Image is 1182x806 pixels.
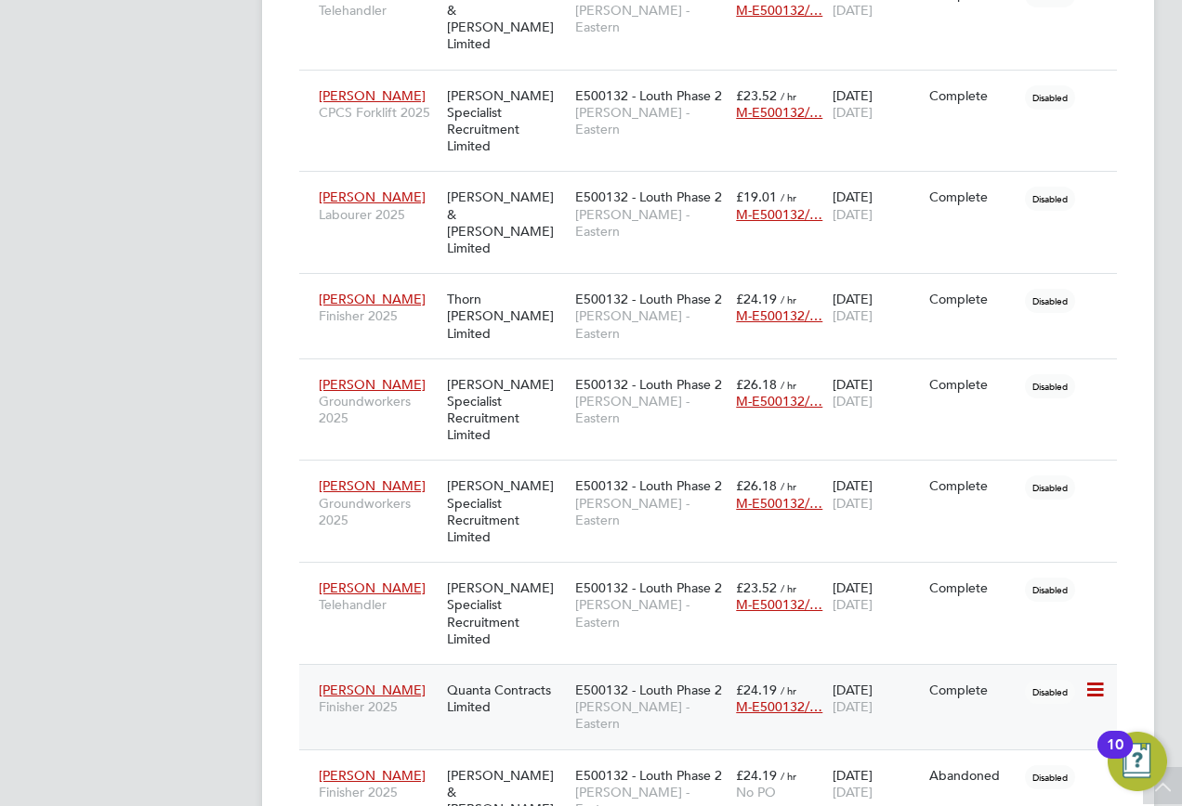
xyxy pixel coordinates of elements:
span: / hr [781,769,796,783]
div: [DATE] [828,468,925,520]
span: [PERSON_NAME] - Eastern [575,307,727,341]
div: [PERSON_NAME] Specialist Recruitment Limited [442,570,571,656]
span: [PERSON_NAME] - Eastern [575,698,727,732]
span: £24.19 [736,767,777,784]
div: Complete [929,477,1017,494]
div: Thorn [PERSON_NAME] Limited [442,281,571,351]
span: Finisher 2025 [319,307,438,324]
span: Disabled [1025,374,1075,398]
span: E500132 - Louth Phase 2 [575,188,722,205]
span: Disabled [1025,475,1075,500]
span: / hr [781,378,796,392]
div: Complete [929,376,1017,393]
span: / hr [781,581,796,595]
span: E500132 - Louth Phase 2 [575,477,722,494]
span: [DATE] [833,206,873,223]
a: [PERSON_NAME]Telehandler[PERSON_NAME] Specialist Recruitment LimitedE500132 - Louth Phase 2[PERSO... [314,569,1117,585]
span: £26.18 [736,477,777,494]
span: Groundworkers 2025 [319,393,438,426]
span: [DATE] [833,2,873,19]
span: [PERSON_NAME] [319,682,426,698]
span: [PERSON_NAME] - Eastern [575,495,727,528]
span: [PERSON_NAME] [319,767,426,784]
span: / hr [781,190,796,204]
span: £26.18 [736,376,777,393]
span: Telehandler [319,596,438,613]
span: [PERSON_NAME] - Eastern [575,393,727,426]
div: [PERSON_NAME] & [PERSON_NAME] Limited [442,179,571,266]
div: Complete [929,579,1017,596]
span: M-E500132/… [736,393,822,409]
span: Disabled [1025,765,1075,789]
span: M-E500132/… [736,495,822,512]
div: Complete [929,87,1017,104]
div: 10 [1107,745,1123,769]
span: No PO [736,784,776,800]
span: [DATE] [833,784,873,800]
span: Disabled [1025,578,1075,602]
div: [DATE] [828,78,925,130]
span: [DATE] [833,698,873,715]
span: M-E500132/… [736,307,822,324]
span: Telehandler [319,2,438,19]
span: Disabled [1025,289,1075,313]
span: M-E500132/… [736,596,822,613]
span: E500132 - Louth Phase 2 [575,291,722,307]
a: [PERSON_NAME]Finisher 2025[PERSON_NAME] & [PERSON_NAME] LimitedE500132 - Louth Phase 2[PERSON_NAM... [314,757,1117,773]
span: [PERSON_NAME] - Eastern [575,596,727,630]
span: E500132 - Louth Phase 2 [575,682,722,698]
a: [PERSON_NAME]Groundworkers 2025[PERSON_NAME] Specialist Recruitment LimitedE500132 - Louth Phase ... [314,467,1117,483]
span: / hr [781,683,796,697]
span: Disabled [1025,680,1075,704]
span: [PERSON_NAME] [319,291,426,307]
span: M-E500132/… [736,698,822,715]
span: £23.52 [736,87,777,104]
span: E500132 - Louth Phase 2 [575,87,722,104]
a: [PERSON_NAME]Labourer 2025[PERSON_NAME] & [PERSON_NAME] LimitedE500132 - Louth Phase 2[PERSON_NAM... [314,178,1117,194]
span: Labourer 2025 [319,206,438,223]
span: Disabled [1025,85,1075,110]
div: [DATE] [828,570,925,622]
span: Finisher 2025 [319,698,438,715]
span: E500132 - Louth Phase 2 [575,579,722,596]
span: [DATE] [833,104,873,121]
span: £19.01 [736,188,777,205]
button: Open Resource Center, 10 new notifications [1108,732,1167,791]
div: Complete [929,682,1017,698]
span: Disabled [1025,187,1075,211]
span: E500132 - Louth Phase 2 [575,376,722,393]
div: [PERSON_NAME] Specialist Recruitment Limited [442,367,571,453]
div: [PERSON_NAME] Specialist Recruitment Limited [442,468,571,554]
span: / hr [781,292,796,306]
span: [PERSON_NAME] [319,188,426,205]
span: CPCS Forklift 2025 [319,104,438,121]
span: [PERSON_NAME] [319,376,426,393]
span: M-E500132/… [736,206,822,223]
span: £24.19 [736,682,777,698]
span: £23.52 [736,579,777,596]
div: [PERSON_NAME] Specialist Recruitment Limited [442,78,571,164]
div: [DATE] [828,672,925,724]
div: Complete [929,291,1017,307]
div: Quanta Contracts Limited [442,672,571,724]
span: [DATE] [833,393,873,409]
span: [PERSON_NAME] - Eastern [575,2,727,35]
span: Groundworkers 2025 [319,495,438,528]
span: [PERSON_NAME] [319,579,426,596]
span: Finisher 2025 [319,784,438,800]
span: £24.19 [736,291,777,307]
span: M-E500132/… [736,2,822,19]
a: [PERSON_NAME]CPCS Forklift 2025[PERSON_NAME] Specialist Recruitment LimitedE500132 - Louth Phase ... [314,77,1117,93]
span: / hr [781,479,796,493]
div: [DATE] [828,179,925,231]
span: M-E500132/… [736,104,822,121]
span: E500132 - Louth Phase 2 [575,767,722,784]
span: [PERSON_NAME] [319,477,426,494]
span: / hr [781,89,796,103]
span: [DATE] [833,495,873,512]
span: [DATE] [833,596,873,613]
span: [DATE] [833,307,873,324]
div: [DATE] [828,281,925,333]
a: [PERSON_NAME]Finisher 2025Thorn [PERSON_NAME] LimitedE500132 - Louth Phase 2[PERSON_NAME] - Easte... [314,280,1117,296]
span: [PERSON_NAME] [319,87,426,104]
